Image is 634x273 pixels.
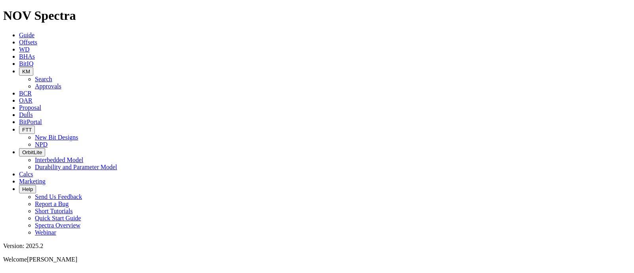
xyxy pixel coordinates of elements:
[19,39,37,46] a: Offsets
[19,148,45,157] button: OrbitLite
[35,134,78,141] a: New Bit Designs
[3,256,631,263] p: Welcome
[19,97,32,104] a: OAR
[35,164,117,170] a: Durability and Parameter Model
[19,111,33,118] a: Dulls
[35,83,61,90] a: Approvals
[35,141,48,148] a: NPD
[19,185,36,193] button: Help
[35,208,73,214] a: Short Tutorials
[19,178,46,185] a: Marketing
[3,242,631,250] div: Version: 2025.2
[35,229,56,236] a: Webinar
[19,46,30,53] a: WD
[3,8,631,23] h1: NOV Spectra
[35,193,82,200] a: Send Us Feedback
[22,69,30,74] span: KM
[19,32,34,38] a: Guide
[35,215,81,221] a: Quick Start Guide
[22,186,33,192] span: Help
[19,126,35,134] button: FTT
[35,157,83,163] a: Interbedded Model
[22,149,42,155] span: OrbitLite
[19,67,33,76] button: KM
[35,76,52,82] a: Search
[19,90,32,97] a: BCR
[19,104,41,111] a: Proposal
[19,53,35,60] a: BHAs
[27,256,77,263] span: [PERSON_NAME]
[35,222,80,229] a: Spectra Overview
[22,127,32,133] span: FTT
[19,118,42,125] a: BitPortal
[19,171,33,178] a: Calcs
[19,60,33,67] a: BitIQ
[35,200,69,207] a: Report a Bug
